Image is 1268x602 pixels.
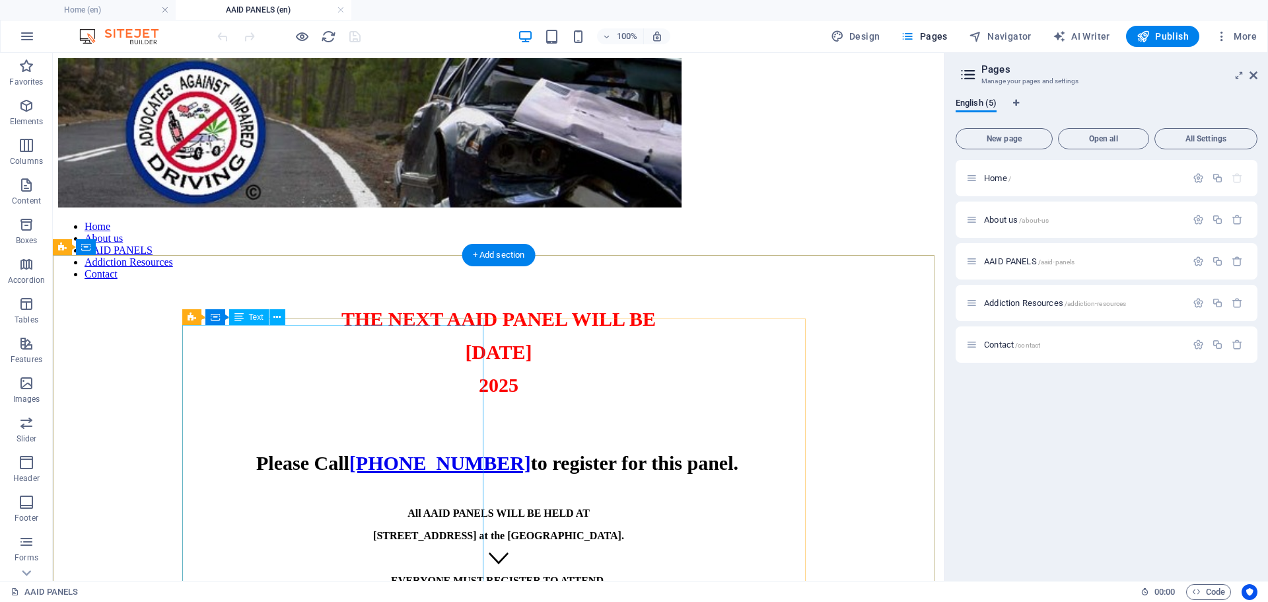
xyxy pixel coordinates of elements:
button: AI Writer [1047,26,1115,47]
button: Pages [896,26,952,47]
button: New page [956,128,1053,149]
p: Header [13,473,40,484]
span: Design [831,30,880,43]
span: All Settings [1160,135,1251,143]
button: Click here to leave preview mode and continue editing [294,28,310,44]
span: Click to open page [984,340,1040,350]
span: Text [249,313,264,321]
span: /contact [1015,342,1040,349]
button: Code [1186,584,1231,600]
button: Usercentrics [1242,584,1257,600]
span: Pages [901,30,947,43]
div: Settings [1193,214,1204,225]
h2: Pages [981,63,1257,75]
button: Design [826,26,886,47]
button: All Settings [1154,128,1257,149]
h6: Session time [1141,584,1176,600]
div: Duplicate [1212,297,1223,309]
p: Features [11,354,42,365]
span: /addiction-resources [1065,300,1127,307]
span: /aaid-panels [1038,258,1075,266]
h6: 100% [617,28,638,44]
span: Click to open page [984,173,1011,183]
p: Elements [10,116,44,127]
div: Language Tabs [956,98,1257,123]
span: Publish [1137,30,1189,43]
div: Duplicate [1212,172,1223,184]
button: Navigator [964,26,1037,47]
button: More [1210,26,1262,47]
p: Columns [10,156,43,167]
div: Duplicate [1212,339,1223,350]
span: AAID PANELS [984,256,1074,266]
div: + Add section [462,244,536,266]
div: Remove [1232,214,1243,225]
h4: AAID PANELS (en) [176,3,351,17]
span: 00 00 [1154,584,1175,600]
div: Duplicate [1212,256,1223,267]
div: Settings [1193,297,1204,309]
div: AAID PANELS/aaid-panels [980,257,1186,266]
div: Contact/contact [980,340,1186,349]
button: 100% [597,28,644,44]
button: Open all [1058,128,1149,149]
span: New page [962,135,1047,143]
div: The startpage cannot be deleted [1232,172,1243,184]
span: Open all [1064,135,1143,143]
p: Boxes [16,235,38,246]
p: Slider [17,433,37,444]
div: Remove [1232,297,1243,309]
span: AI Writer [1053,30,1110,43]
div: About us/about-us [980,215,1186,224]
span: / [1008,175,1011,182]
a: Click to cancel selection. Double-click to open Pages [11,584,78,600]
span: /about-us [1019,217,1049,224]
img: Editor Logo [76,28,175,44]
span: Click to open page [984,298,1126,308]
div: Settings [1193,256,1204,267]
div: Design (Ctrl+Alt+Y) [826,26,886,47]
button: reload [320,28,336,44]
p: Footer [15,513,38,523]
span: Navigator [969,30,1032,43]
p: Accordion [8,275,45,285]
span: About us [984,215,1049,225]
p: Images [13,394,40,404]
div: Remove [1232,339,1243,350]
p: Content [12,196,41,206]
i: On resize automatically adjust zoom level to fit chosen device. [651,30,663,42]
h3: Manage your pages and settings [981,75,1231,87]
i: Reload page [321,29,336,44]
span: English (5) [956,95,997,114]
span: Code [1192,584,1225,600]
span: : [1164,587,1166,597]
div: Home/ [980,174,1186,182]
div: Remove [1232,256,1243,267]
div: Duplicate [1212,214,1223,225]
div: Settings [1193,172,1204,184]
p: Tables [15,315,38,325]
span: More [1215,30,1257,43]
p: Favorites [9,77,43,87]
button: Publish [1126,26,1199,47]
p: Forms [15,552,38,563]
div: Settings [1193,339,1204,350]
div: Addiction Resources/addiction-resources [980,299,1186,307]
